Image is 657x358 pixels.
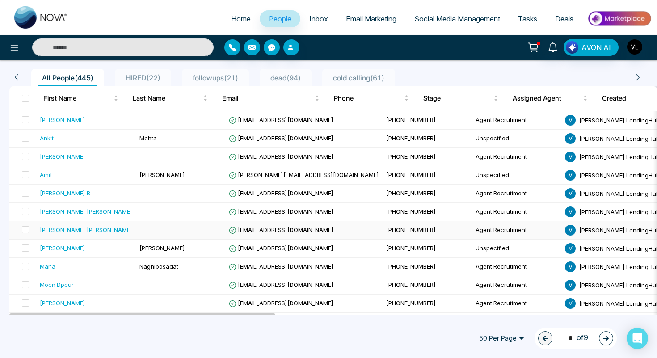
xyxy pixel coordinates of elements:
[36,86,126,111] th: First Name
[587,8,652,29] img: Market-place.gif
[231,14,251,23] span: Home
[564,39,619,56] button: AVON AI
[40,299,85,307] div: [PERSON_NAME]
[40,225,132,234] div: [PERSON_NAME] [PERSON_NAME]
[565,115,576,126] span: V
[472,221,561,240] td: Agent Recrutiment
[43,93,112,104] span: First Name
[40,115,85,124] div: [PERSON_NAME]
[416,86,505,111] th: Stage
[133,93,201,104] span: Last Name
[546,10,582,27] a: Deals
[565,133,576,144] span: V
[414,14,500,23] span: Social Media Management
[472,203,561,221] td: Agent Recrutiment
[472,313,561,331] td: Agent Recrutiment
[260,10,300,27] a: People
[229,171,379,178] span: [PERSON_NAME][EMAIL_ADDRESS][DOMAIN_NAME]
[565,280,576,291] span: V
[473,331,531,345] span: 50 Per Page
[472,240,561,258] td: Unspecified
[472,185,561,203] td: Agent Recrutiment
[386,226,436,233] span: [PHONE_NUMBER]
[229,153,333,160] span: [EMAIL_ADDRESS][DOMAIN_NAME]
[229,190,333,197] span: [EMAIL_ADDRESS][DOMAIN_NAME]
[472,258,561,276] td: Agent Recrutiment
[565,206,576,217] span: V
[581,42,611,53] span: AVON AI
[14,6,68,29] img: Nova CRM Logo
[472,295,561,313] td: Agent Recrutiment
[229,263,333,270] span: [EMAIL_ADDRESS][DOMAIN_NAME]
[229,244,333,252] span: [EMAIL_ADDRESS][DOMAIN_NAME]
[334,93,402,104] span: Phone
[386,190,436,197] span: [PHONE_NUMBER]
[472,148,561,166] td: Agent Recrutiment
[386,135,436,142] span: [PHONE_NUMBER]
[229,208,333,215] span: [EMAIL_ADDRESS][DOMAIN_NAME]
[40,207,132,216] div: [PERSON_NAME] [PERSON_NAME]
[229,299,333,307] span: [EMAIL_ADDRESS][DOMAIN_NAME]
[386,208,436,215] span: [PHONE_NUMBER]
[565,225,576,236] span: V
[627,39,642,55] img: User Avatar
[565,243,576,254] span: V
[346,14,396,23] span: Email Marketing
[189,73,242,82] span: followups ( 21 )
[222,93,313,104] span: Email
[518,14,537,23] span: Tasks
[386,171,436,178] span: [PHONE_NUMBER]
[627,328,648,349] div: Open Intercom Messenger
[386,299,436,307] span: [PHONE_NUMBER]
[139,171,185,178] span: [PERSON_NAME]
[509,10,546,27] a: Tasks
[40,244,85,253] div: [PERSON_NAME]
[229,226,333,233] span: [EMAIL_ADDRESS][DOMAIN_NAME]
[139,244,185,252] span: [PERSON_NAME]
[267,73,304,82] span: dead ( 94 )
[563,332,588,344] span: of 9
[405,10,509,27] a: Social Media Management
[423,93,492,104] span: Stage
[40,262,55,271] div: Maha
[215,86,327,111] th: Email
[386,244,436,252] span: [PHONE_NUMBER]
[337,10,405,27] a: Email Marketing
[222,10,260,27] a: Home
[565,298,576,309] span: V
[229,116,333,123] span: [EMAIL_ADDRESS][DOMAIN_NAME]
[139,135,157,142] span: Mehta
[229,281,333,288] span: [EMAIL_ADDRESS][DOMAIN_NAME]
[555,14,573,23] span: Deals
[122,73,164,82] span: HIRED ( 22 )
[139,263,178,270] span: Naghibosadat
[40,189,90,198] div: [PERSON_NAME] B
[40,134,54,143] div: Ankit
[565,261,576,272] span: V
[472,130,561,148] td: Unspecified
[386,116,436,123] span: [PHONE_NUMBER]
[472,166,561,185] td: Unspecified
[126,86,215,111] th: Last Name
[38,73,97,82] span: All People ( 445 )
[329,73,388,82] span: cold calling ( 61 )
[229,135,333,142] span: [EMAIL_ADDRESS][DOMAIN_NAME]
[40,170,52,179] div: Amit
[327,86,416,111] th: Phone
[472,111,561,130] td: Agent Recrutiment
[565,188,576,199] span: V
[386,263,436,270] span: [PHONE_NUMBER]
[565,152,576,162] span: V
[386,153,436,160] span: [PHONE_NUMBER]
[40,280,74,289] div: Moon Dpour
[309,14,328,23] span: Inbox
[513,93,581,104] span: Assigned Agent
[566,41,578,54] img: Lead Flow
[386,281,436,288] span: [PHONE_NUMBER]
[300,10,337,27] a: Inbox
[269,14,291,23] span: People
[505,86,595,111] th: Assigned Agent
[40,152,85,161] div: [PERSON_NAME]
[565,170,576,181] span: V
[472,276,561,295] td: Agent Recrutiment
